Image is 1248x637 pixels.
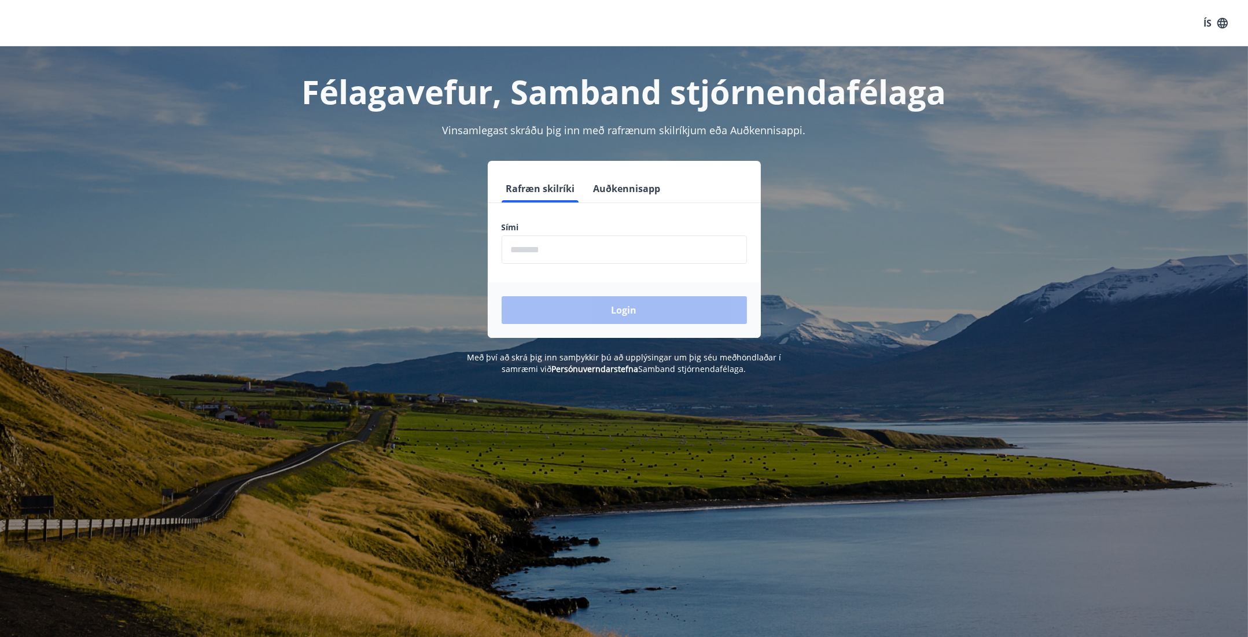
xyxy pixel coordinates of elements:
[222,69,1027,113] h1: Félagavefur, Samband stjórnendafélaga
[467,352,781,374] span: Með því að skrá þig inn samþykkir þú að upplýsingar um þig séu meðhöndlaðar í samræmi við Samband...
[502,175,580,202] button: Rafræn skilríki
[552,363,639,374] a: Persónuverndarstefna
[502,222,747,233] label: Sími
[1197,13,1234,34] button: ÍS
[443,123,806,137] span: Vinsamlegast skráðu þig inn með rafrænum skilríkjum eða Auðkennisappi.
[589,175,665,202] button: Auðkennisapp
